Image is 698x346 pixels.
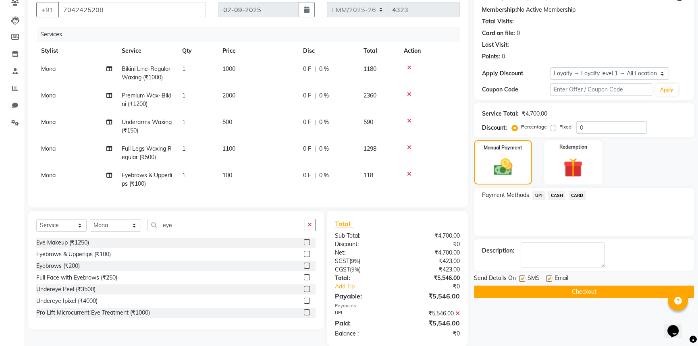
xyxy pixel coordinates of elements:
label: Percentage [521,123,547,131]
span: Mona [41,65,56,73]
span: Payment Methods [482,191,529,199]
span: 9% [351,258,359,264]
div: Discount: [329,240,397,249]
span: 0 % [319,91,329,100]
span: 1298 [364,145,376,152]
span: Mona [41,118,56,126]
span: SGST [335,257,349,265]
span: 1 [182,92,185,99]
div: ( ) [329,257,397,265]
span: 1 [182,65,185,73]
span: | [314,171,316,180]
span: | [314,145,316,153]
div: ₹0 [397,240,466,249]
img: _gift.svg [557,155,589,180]
span: 0 F [303,145,311,153]
input: Search by Name/Mobile/Email/Code [58,2,206,17]
div: Pro Lift Microcurrent Eye Treatment (₹1000) [36,309,150,317]
span: Premium Wax~Bikini (₹1200) [122,92,171,108]
button: +91 [36,2,59,17]
a: Add Tip [329,282,409,291]
div: Total: [329,274,397,282]
div: Description: [482,247,514,255]
span: SMS [528,274,540,284]
div: ₹423.00 [397,257,466,265]
button: Apply [655,84,678,96]
div: ₹0 [397,329,466,338]
span: 2360 [364,92,376,99]
div: ( ) [329,265,397,274]
span: 1 [182,118,185,126]
div: Balance : [329,329,397,338]
span: Email [555,274,568,284]
div: ₹4,700.00 [397,232,466,240]
input: Search or Scan [147,219,304,231]
span: 1000 [222,65,235,73]
span: UPI [532,191,545,200]
span: 0 F [303,65,311,73]
span: CASH [548,191,565,200]
div: Coupon Code [482,85,550,94]
th: Service [117,42,177,60]
input: Enter Offer / Coupon Code [550,83,652,96]
div: Membership: [482,6,517,14]
div: Net: [329,249,397,257]
span: 0 F [303,91,311,100]
div: Undereye Peel (₹3500) [36,285,96,294]
span: 1 [182,145,185,152]
span: | [314,91,316,100]
span: 2000 [222,92,235,99]
div: Full Face with Eyebrows (₹250) [36,273,117,282]
div: Eyebrows & Upperlips (₹100) [36,250,111,259]
span: 590 [364,118,373,126]
span: Mona [41,172,56,179]
label: Redemption [559,143,587,151]
div: ₹423.00 [397,265,466,274]
div: Eyebrows (₹200) [36,262,80,270]
div: Points: [482,52,500,61]
span: Bikini Line-Regular Waxing (₹1000) [122,65,170,81]
span: 0 % [319,65,329,73]
label: Manual Payment [484,144,522,151]
div: Apply Discount [482,69,550,78]
div: ₹4,700.00 [397,249,466,257]
div: Total Visits: [482,17,514,26]
span: Full Legs Waxing Regular (₹500) [122,145,172,161]
th: Total [359,42,399,60]
span: Underarms Waxing (₹150) [122,118,172,134]
th: Action [399,42,460,60]
th: Qty [177,42,218,60]
span: 1100 [222,145,235,152]
div: No Active Membership [482,6,686,14]
span: | [314,118,316,126]
span: 1180 [364,65,376,73]
div: Discount: [482,124,507,132]
div: 0 [517,29,520,37]
div: Paid: [329,318,397,328]
div: Undereye Ipixel (₹4000) [36,297,98,305]
span: Eyebrows & Upperlips (₹100) [122,172,172,187]
span: 1 [182,172,185,179]
span: 100 [222,172,232,179]
span: Send Details On [474,274,516,284]
th: Price [218,42,298,60]
div: ₹4,700.00 [522,110,547,118]
span: CGST [335,266,350,273]
div: - [511,41,513,49]
div: Payable: [329,291,397,301]
div: ₹5,546.00 [397,291,466,301]
div: Service Total: [482,110,519,118]
div: ₹5,546.00 [397,274,466,282]
span: Mona [41,145,56,152]
iframe: chat widget [664,314,690,338]
th: Stylist [36,42,117,60]
span: Mona [41,92,56,99]
div: Services [37,27,466,42]
div: Eye Makeup (₹1250) [36,238,89,247]
div: ₹5,546.00 [397,318,466,328]
div: Payments [335,302,460,309]
img: _cash.svg [488,156,518,178]
span: 0 % [319,118,329,126]
div: Sub Total: [329,232,397,240]
span: 0 % [319,171,329,180]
